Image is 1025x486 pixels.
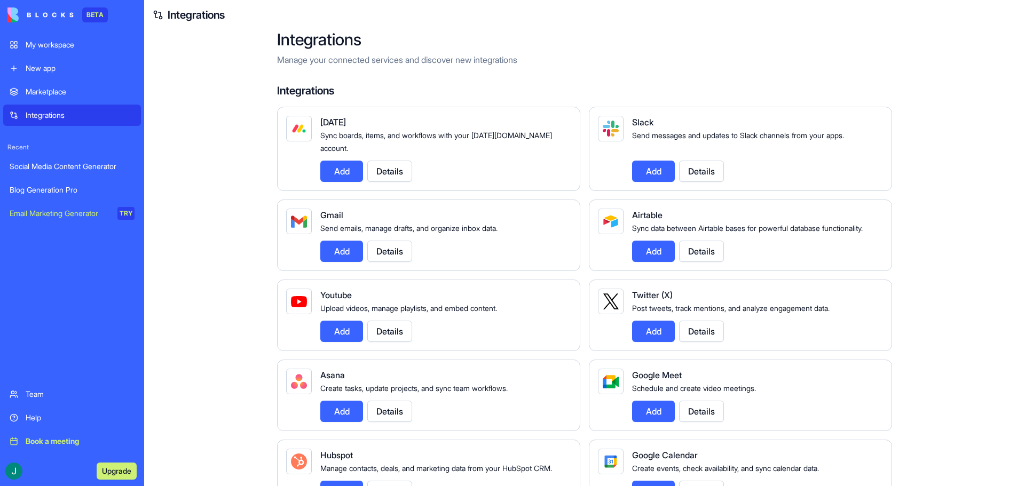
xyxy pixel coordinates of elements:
a: My workspace [3,34,141,55]
button: Details [367,321,412,342]
button: Details [679,321,724,342]
div: Integrations [26,110,135,121]
span: Airtable [632,210,663,220]
span: Send emails, manage drafts, and organize inbox data. [320,224,498,233]
span: Twitter (X) [632,290,673,300]
button: Add [632,161,675,182]
div: Help [26,412,135,423]
span: Asana [320,370,345,380]
a: Book a meeting [3,431,141,452]
img: logo [7,7,74,22]
div: Book a meeting [26,436,135,447]
a: Upgrade [97,465,137,476]
button: Details [367,401,412,422]
a: Blog Generation Pro [3,179,141,201]
div: Team [26,389,135,400]
div: BETA [82,7,108,22]
span: Create events, check availability, and sync calendar data. [632,464,819,473]
button: Add [320,241,363,262]
a: Integrations [3,105,141,126]
span: Manage contacts, deals, and marketing data from your HubSpot CRM. [320,464,552,473]
img: ACg8ocJyJ4ol8_TYcq9yl9b69UwgbqZyKNYpzNKtgu_2fZeK2toQLA=s96-c [5,463,22,480]
a: Integrations [168,7,225,22]
div: Marketplace [26,86,135,97]
span: Google Calendar [632,450,698,460]
span: Slack [632,117,653,128]
button: Details [679,241,724,262]
h2: Integrations [277,30,892,49]
h4: Integrations [277,83,892,98]
button: Add [632,241,675,262]
span: Recent [3,143,141,152]
button: Details [367,241,412,262]
span: Sync boards, items, and workflows with your [DATE][DOMAIN_NAME] account. [320,131,552,153]
span: Gmail [320,210,343,220]
button: Add [320,161,363,182]
div: TRY [117,207,135,220]
a: New app [3,58,141,79]
div: My workspace [26,39,135,50]
button: Add [320,401,363,422]
span: Google Meet [632,370,682,380]
div: Blog Generation Pro [10,185,135,195]
a: Team [3,384,141,405]
button: Details [679,401,724,422]
span: Sync data between Airtable bases for powerful database functionality. [632,224,863,233]
span: Youtube [320,290,352,300]
button: Details [367,161,412,182]
span: Send messages and updates to Slack channels from your apps. [632,131,844,140]
span: Schedule and create video meetings. [632,384,756,393]
div: New app [26,63,135,74]
span: [DATE] [320,117,346,128]
button: Add [632,401,675,422]
button: Details [679,161,724,182]
a: BETA [7,7,108,22]
button: Add [320,321,363,342]
span: Post tweets, track mentions, and analyze engagement data. [632,304,830,313]
button: Add [632,321,675,342]
a: Help [3,407,141,428]
div: Email Marketing Generator [10,208,110,219]
span: Hubspot [320,450,353,460]
div: Social Media Content Generator [10,161,135,172]
span: Upload videos, manage playlists, and embed content. [320,304,497,313]
button: Upgrade [97,463,137,480]
span: Create tasks, update projects, and sync team workflows. [320,384,508,393]
p: Manage your connected services and discover new integrations [277,53,892,66]
a: Social Media Content Generator [3,156,141,177]
a: Marketplace [3,81,141,102]
a: Email Marketing GeneratorTRY [3,203,141,224]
